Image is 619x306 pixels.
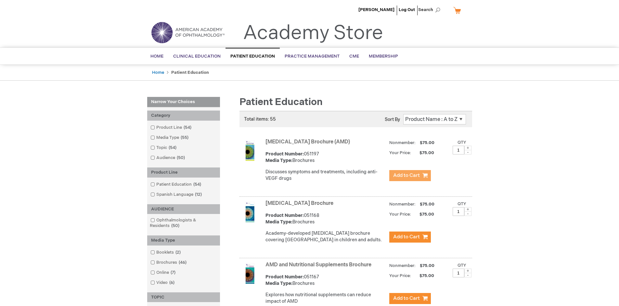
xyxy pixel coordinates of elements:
span: $75.00 [412,212,435,217]
div: Product Line [147,167,220,178]
a: [MEDICAL_DATA] Brochure (AMD) [265,139,350,145]
span: $75.00 [419,140,435,145]
label: Qty [458,201,466,206]
input: Qty [453,146,464,154]
a: Ophthalmologists & Residents50 [149,217,218,229]
a: Online7 [149,270,178,276]
a: Brochures46 [149,259,189,266]
strong: Media Type: [265,219,292,225]
strong: Nonmember: [389,139,416,147]
p: Discusses symptoms and treatments, including anti-VEGF drugs [265,169,386,182]
label: Qty [458,140,466,145]
p: Academy-developed [MEDICAL_DATA] brochure covering [GEOGRAPHIC_DATA] in children and adults. [265,230,386,243]
p: Explores how nutritional supplements can reduce impact of AMD [265,292,386,305]
span: Add to Cart [393,234,420,240]
span: 54 [182,125,193,130]
span: 7 [169,270,177,275]
a: Video6 [149,280,177,286]
strong: Your Price: [389,150,411,155]
strong: Media Type: [265,158,292,163]
span: $75.00 [412,273,435,278]
span: Membership [369,54,398,59]
strong: Patient Education [171,70,209,75]
button: Add to Cart [389,293,431,304]
a: [PERSON_NAME] [358,7,394,12]
div: TOPIC [147,292,220,302]
span: 50 [170,223,181,228]
input: Qty [453,269,464,277]
span: $75.00 [419,263,435,268]
span: $75.00 [419,202,435,207]
a: Product Line54 [149,125,194,131]
strong: Product Number: [265,151,304,157]
span: Home [150,54,163,59]
a: Academy Store [243,21,383,45]
a: Spanish Language12 [149,192,204,198]
span: 54 [167,145,178,150]
strong: Product Number: [265,274,304,280]
a: Media Type55 [149,135,191,141]
strong: Your Price: [389,273,411,278]
span: 50 [175,155,187,160]
span: 46 [177,260,188,265]
span: CME [349,54,359,59]
img: Amblyopia Brochure [239,202,260,222]
label: Sort By [385,117,400,122]
strong: Your Price: [389,212,411,217]
span: Patient Education [230,54,275,59]
strong: Product Number: [265,213,304,218]
span: 55 [179,135,190,140]
span: 6 [168,280,176,285]
div: AUDIENCE [147,204,220,214]
span: $75.00 [412,150,435,155]
span: Search [418,3,443,16]
div: 051167 Brochures [265,274,386,287]
a: Topic54 [149,145,179,151]
img: Age-Related Macular Degeneration Brochure (AMD) [239,140,260,161]
strong: Narrow Your Choices [147,97,220,107]
span: Clinical Education [173,54,221,59]
div: 051197 Brochures [265,151,386,164]
strong: Nonmember: [389,262,416,270]
span: 54 [192,182,203,187]
span: Add to Cart [393,295,420,301]
span: Add to Cart [393,172,420,179]
strong: Media Type: [265,281,292,286]
img: AMD and Nutritional Supplements Brochure [239,263,260,284]
span: 12 [193,192,203,197]
div: Media Type [147,235,220,246]
a: Patient Education54 [149,181,204,188]
button: Add to Cart [389,170,431,181]
strong: Nonmember: [389,200,416,208]
input: Qty [453,207,464,216]
a: [MEDICAL_DATA] Brochure [265,200,333,206]
a: Home [152,70,164,75]
span: Total items: 55 [244,116,276,122]
label: Qty [458,263,466,268]
span: Patient Education [239,96,323,108]
div: Category [147,111,220,121]
span: 2 [174,250,182,255]
a: Audience50 [149,155,187,161]
a: Booklets2 [149,249,183,256]
div: 051168 Brochures [265,212,386,225]
span: Practice Management [285,54,340,59]
a: Log Out [399,7,415,12]
a: AMD and Nutritional Supplements Brochure [265,262,371,268]
button: Add to Cart [389,232,431,243]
